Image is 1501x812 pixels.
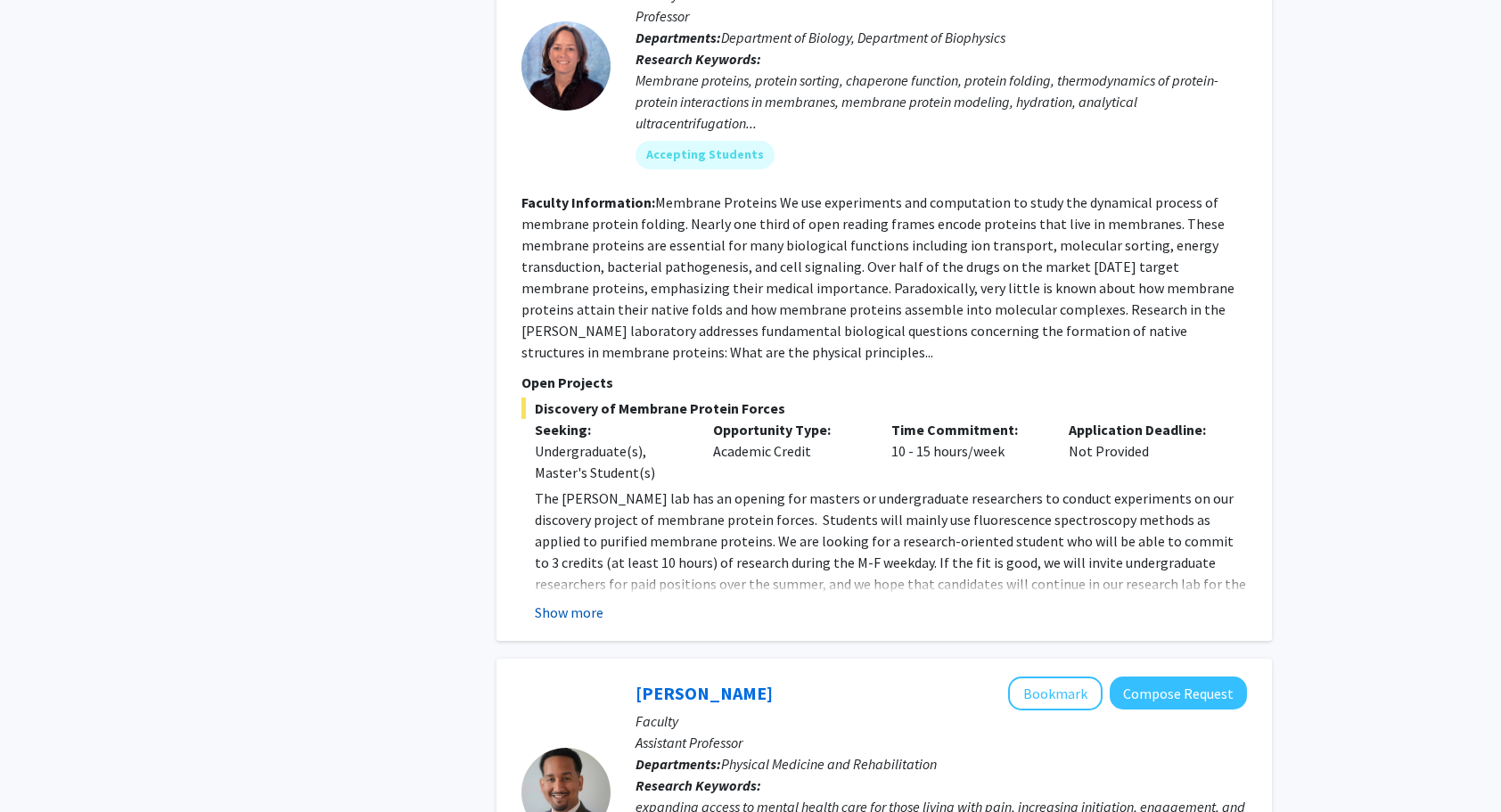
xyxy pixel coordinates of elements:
[636,70,1247,134] div: Membrane proteins, protein sorting, chaperone function, protein folding, thermodynamics of protei...
[1008,677,1103,710] button: Add Fenan Rassu to Bookmarks
[1069,419,1220,440] p: Application Deadline:
[636,682,773,704] a: [PERSON_NAME]
[721,755,937,773] span: Physical Medicine and Rehabilitation
[636,710,1247,732] p: Faculty
[636,5,1247,27] p: Professor
[521,193,1234,361] fg-read-more: Membrane Proteins We use experiments and computation to study the dynamical process of membrane p...
[700,419,878,483] div: Academic Credit
[713,419,865,440] p: Opportunity Type:
[535,440,686,483] div: Undergraduate(s), Master's Student(s)
[878,419,1056,483] div: 10 - 15 hours/week
[891,419,1043,440] p: Time Commitment:
[535,602,603,623] button: Show more
[1110,677,1247,709] button: Compose Request to Fenan Rassu
[1055,419,1234,483] div: Not Provided
[636,50,761,68] b: Research Keywords:
[636,755,721,773] b: Departments:
[521,193,655,211] b: Faculty Information:
[721,29,1005,46] span: Department of Biology, Department of Biophysics
[13,732,76,799] iframe: Chat
[521,372,1247,393] p: Open Projects
[535,488,1247,637] p: The [PERSON_NAME] lab has an opening for masters or undergraduate researchers to conduct experime...
[636,732,1247,753] p: Assistant Professor
[636,776,761,794] b: Research Keywords:
[535,419,686,440] p: Seeking:
[521,398,1247,419] span: Discovery of Membrane Protein Forces
[636,29,721,46] b: Departments:
[636,141,775,169] mat-chip: Accepting Students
